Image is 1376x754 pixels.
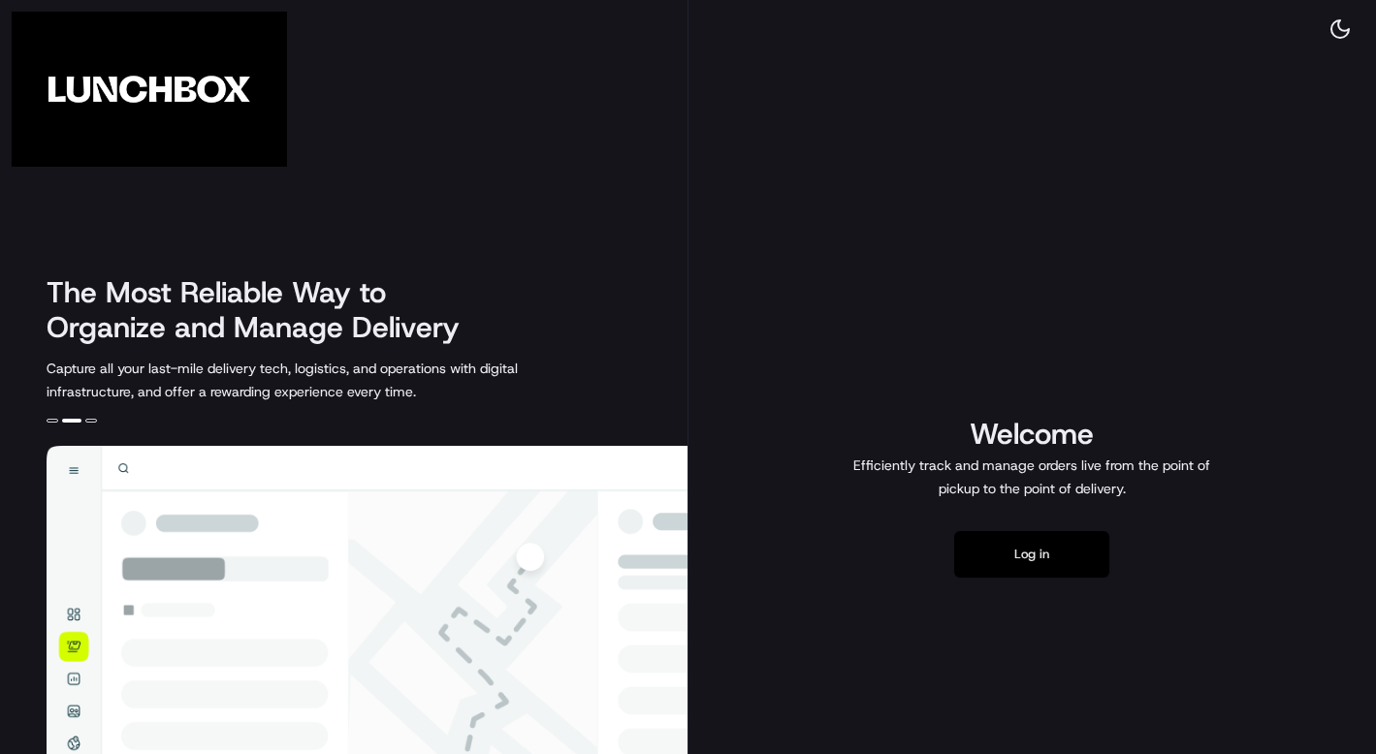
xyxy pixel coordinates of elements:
[47,357,605,403] p: Capture all your last-mile delivery tech, logistics, and operations with digital infrastructure, ...
[47,275,481,345] h2: The Most Reliable Way to Organize and Manage Delivery
[954,531,1109,578] button: Log in
[846,415,1218,454] h1: Welcome
[846,454,1218,500] p: Efficiently track and manage orders live from the point of pickup to the point of delivery.
[12,12,287,167] img: Company Logo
